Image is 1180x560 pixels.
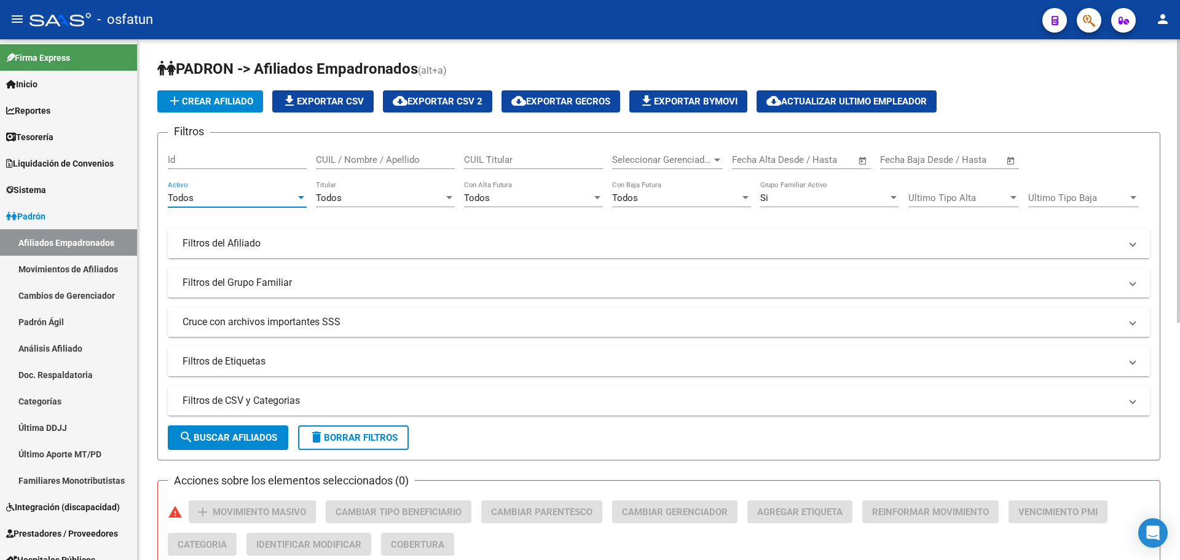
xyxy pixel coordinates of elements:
[178,539,227,550] span: Categoria
[168,123,210,140] h3: Filtros
[6,130,53,144] span: Tesorería
[309,430,324,444] mat-icon: delete
[766,93,781,108] mat-icon: cloud_download
[183,315,1120,329] mat-panel-title: Cruce con archivos importantes SSS
[757,90,937,112] button: Actualizar ultimo Empleador
[757,507,843,518] span: Agregar Etiqueta
[1155,12,1170,26] mat-icon: person
[6,157,114,170] span: Liquidación de Convenios
[6,500,120,514] span: Integración (discapacidad)
[393,96,482,107] span: Exportar CSV 2
[1004,154,1018,168] button: Open calendar
[97,6,153,33] span: - osfatun
[282,96,364,107] span: Exportar CSV
[481,500,602,523] button: Cambiar Parentesco
[326,500,471,523] button: Cambiar Tipo Beneficiario
[168,533,237,556] button: Categoria
[747,500,852,523] button: Agregar Etiqueta
[298,425,409,450] button: Borrar Filtros
[639,93,654,108] mat-icon: file_download
[383,90,492,112] button: Exportar CSV 2
[1018,507,1098,518] span: Vencimiento PMI
[856,154,870,168] button: Open calendar
[167,96,253,107] span: Crear Afiliado
[760,192,768,203] span: Si
[10,12,25,26] mat-icon: menu
[511,96,610,107] span: Exportar GECROS
[195,505,210,519] mat-icon: add
[612,500,737,523] button: Cambiar Gerenciador
[908,192,1008,203] span: Ultimo Tipo Alta
[6,51,70,65] span: Firma Express
[502,90,620,112] button: Exportar GECROS
[168,268,1150,298] mat-expansion-panel-header: Filtros del Grupo Familiar
[862,500,999,523] button: Reinformar Movimiento
[766,96,927,107] span: Actualizar ultimo Empleador
[418,65,447,76] span: (alt+a)
[6,527,118,540] span: Prestadores / Proveedores
[793,154,852,165] input: Fecha fin
[168,192,194,203] span: Todos
[732,154,782,165] input: Fecha inicio
[1028,192,1128,203] span: Ultimo Tipo Baja
[622,507,728,518] span: Cambiar Gerenciador
[6,77,37,91] span: Inicio
[256,539,361,550] span: Identificar Modificar
[639,96,737,107] span: Exportar Bymovi
[941,154,1001,165] input: Fecha fin
[282,93,297,108] mat-icon: file_download
[213,507,306,518] span: Movimiento Masivo
[393,93,407,108] mat-icon: cloud_download
[168,347,1150,376] mat-expansion-panel-header: Filtros de Etiquetas
[316,192,342,203] span: Todos
[391,539,444,550] span: Cobertura
[168,425,288,450] button: Buscar Afiliados
[168,229,1150,258] mat-expansion-panel-header: Filtros del Afiliado
[464,192,490,203] span: Todos
[511,93,526,108] mat-icon: cloud_download
[167,93,182,108] mat-icon: add
[872,507,989,518] span: Reinformar Movimiento
[272,90,374,112] button: Exportar CSV
[168,472,415,489] h3: Acciones sobre los elementos seleccionados (0)
[168,386,1150,416] mat-expansion-panel-header: Filtros de CSV y Categorias
[183,237,1120,250] mat-panel-title: Filtros del Afiliado
[183,276,1120,290] mat-panel-title: Filtros del Grupo Familiar
[1009,500,1107,523] button: Vencimiento PMI
[6,210,45,223] span: Padrón
[1138,518,1168,548] div: Open Intercom Messenger
[381,533,454,556] button: Cobertura
[880,154,930,165] input: Fecha inicio
[612,192,638,203] span: Todos
[6,183,46,197] span: Sistema
[491,507,592,518] span: Cambiar Parentesco
[179,430,194,444] mat-icon: search
[179,432,277,443] span: Buscar Afiliados
[168,307,1150,337] mat-expansion-panel-header: Cruce con archivos importantes SSS
[183,394,1120,408] mat-panel-title: Filtros de CSV y Categorias
[629,90,747,112] button: Exportar Bymovi
[157,90,263,112] button: Crear Afiliado
[612,154,712,165] span: Seleccionar Gerenciador
[246,533,371,556] button: Identificar Modificar
[336,507,462,518] span: Cambiar Tipo Beneficiario
[6,104,50,117] span: Reportes
[157,60,418,77] span: PADRON -> Afiliados Empadronados
[168,505,183,519] mat-icon: warning
[309,432,398,443] span: Borrar Filtros
[189,500,316,523] button: Movimiento Masivo
[183,355,1120,368] mat-panel-title: Filtros de Etiquetas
